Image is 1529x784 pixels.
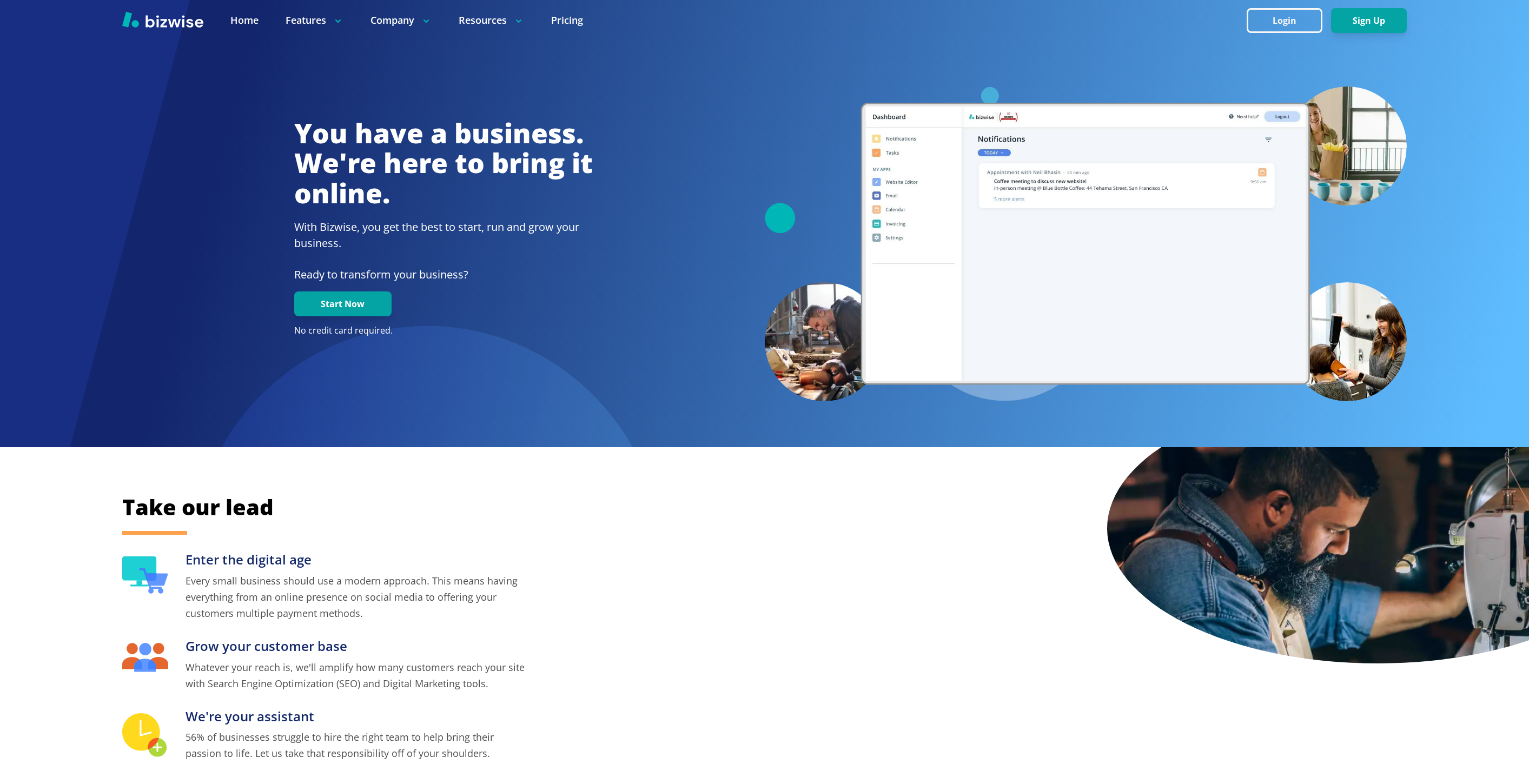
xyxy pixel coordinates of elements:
img: Enter the digital age Icon [122,556,168,593]
h2: Take our lead [122,493,934,522]
button: Start Now [294,291,392,316]
img: Bizwise Logo [122,11,203,28]
p: Whatever your reach is, we'll amplify how many customers reach your site with Search Engine Optim... [186,659,528,692]
h1: You have a business. We're here to bring it online. [294,118,593,209]
p: No credit card required. [294,325,593,337]
button: Sign Up [1331,8,1407,33]
a: Start Now [294,299,392,309]
img: We're your assistant Icon [122,713,168,758]
a: Sign Up [1331,16,1407,26]
a: Pricing [551,14,583,27]
p: 56% of businesses struggle to hire the right team to help bring their passion to life. Let us tak... [186,729,528,761]
a: Home [230,14,259,27]
p: Features [286,14,343,27]
a: Login [1247,16,1331,26]
p: Resources [459,14,524,27]
h3: We're your assistant [186,708,528,726]
p: Company [370,14,432,27]
h3: Enter the digital age [186,551,528,569]
p: Ready to transform your business? [294,267,593,283]
h2: With Bizwise, you get the best to start, run and grow your business. [294,219,593,251]
p: Every small business should use a modern approach. This means having everything from an online pr... [186,573,528,621]
h3: Grow your customer base [186,637,528,655]
img: Grow your customer base Icon [122,643,168,672]
button: Login [1247,8,1322,33]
